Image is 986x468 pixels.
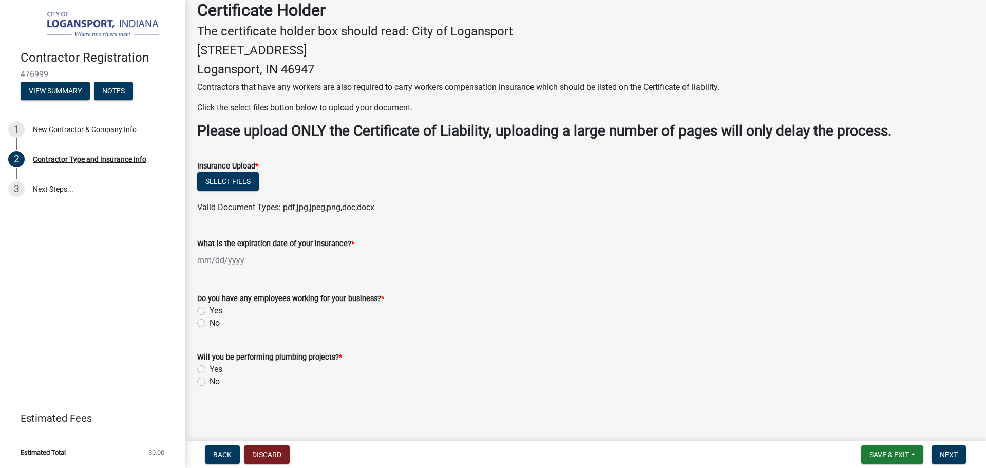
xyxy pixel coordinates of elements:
[21,82,90,100] button: View Summary
[210,363,222,376] label: Yes
[940,451,958,459] span: Next
[197,250,291,271] input: mm/dd/yyyy
[21,50,177,65] h4: Contractor Registration
[197,122,892,139] strong: Please upload ONLY the Certificate of Liability, uploading a large number of pages will only dela...
[861,445,923,464] button: Save & Exit
[94,82,133,100] button: Notes
[210,376,220,388] label: No
[197,102,974,114] p: Click the select files button below to upload your document.
[197,24,974,39] h4: The certificate holder box should read: City of Logansport
[94,87,133,96] wm-modal-confirm: Notes
[210,317,220,329] label: No
[197,1,326,20] strong: Certificate Holder
[197,43,974,58] h4: [STREET_ADDRESS]
[197,81,974,93] p: Contractors that have any workers are also required to carry workers compensation insurance which...
[932,445,966,464] button: Next
[205,445,240,464] button: Back
[197,163,258,170] label: Insurance Upload
[244,445,290,464] button: Discard
[197,62,974,77] h4: Logansport, IN 46947
[197,240,354,248] label: What is the expiration date of your insurance?
[21,449,66,456] span: Estimated Total
[197,172,259,191] button: Select files
[33,156,146,163] div: Contractor Type and Insurance Info
[148,449,164,456] span: $0.00
[8,151,25,167] div: 2
[21,87,90,96] wm-modal-confirm: Summary
[21,11,168,40] img: City of Logansport, Indiana
[8,121,25,138] div: 1
[8,181,25,197] div: 3
[197,202,374,212] span: Valid Document Types: pdf,jpg,jpeg,png,doc,docx
[213,451,232,459] span: Back
[869,451,909,459] span: Save & Exit
[21,69,164,79] span: 476999
[8,408,168,428] a: Estimated Fees
[33,126,137,133] div: New Contractor & Company Info
[197,354,342,361] label: Will you be performing plumbing projects?
[210,305,222,317] label: Yes
[197,295,384,303] label: Do you have any employees working for your business?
